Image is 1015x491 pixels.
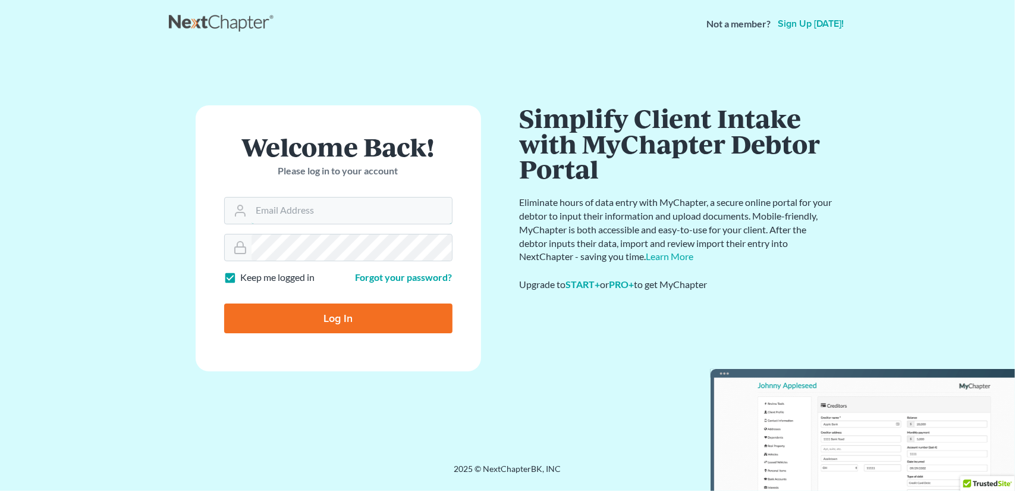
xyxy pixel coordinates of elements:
[520,278,835,292] div: Upgrade to or to get MyChapter
[224,164,452,178] p: Please log in to your account
[707,17,771,31] strong: Not a member?
[224,134,452,160] h1: Welcome Back!
[609,279,634,290] a: PRO+
[566,279,601,290] a: START+
[520,196,835,264] p: Eliminate hours of data entry with MyChapter, a secure online portal for your debtor to input the...
[241,271,315,284] label: Keep me logged in
[520,105,835,182] h1: Simplify Client Intake with MyChapter Debtor Portal
[252,198,452,224] input: Email Address
[776,19,847,29] a: Sign up [DATE]!
[646,251,694,262] a: Learn More
[169,463,847,484] div: 2025 © NextChapterBK, INC
[224,304,452,333] input: Log In
[356,271,452,283] a: Forgot your password?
